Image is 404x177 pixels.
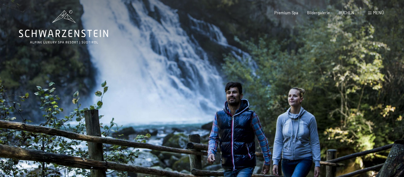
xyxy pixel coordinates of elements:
[274,10,298,15] a: Premium Spa
[307,10,330,15] a: Bildergalerie
[339,10,354,15] a: BUCHEN
[373,10,384,15] span: Menü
